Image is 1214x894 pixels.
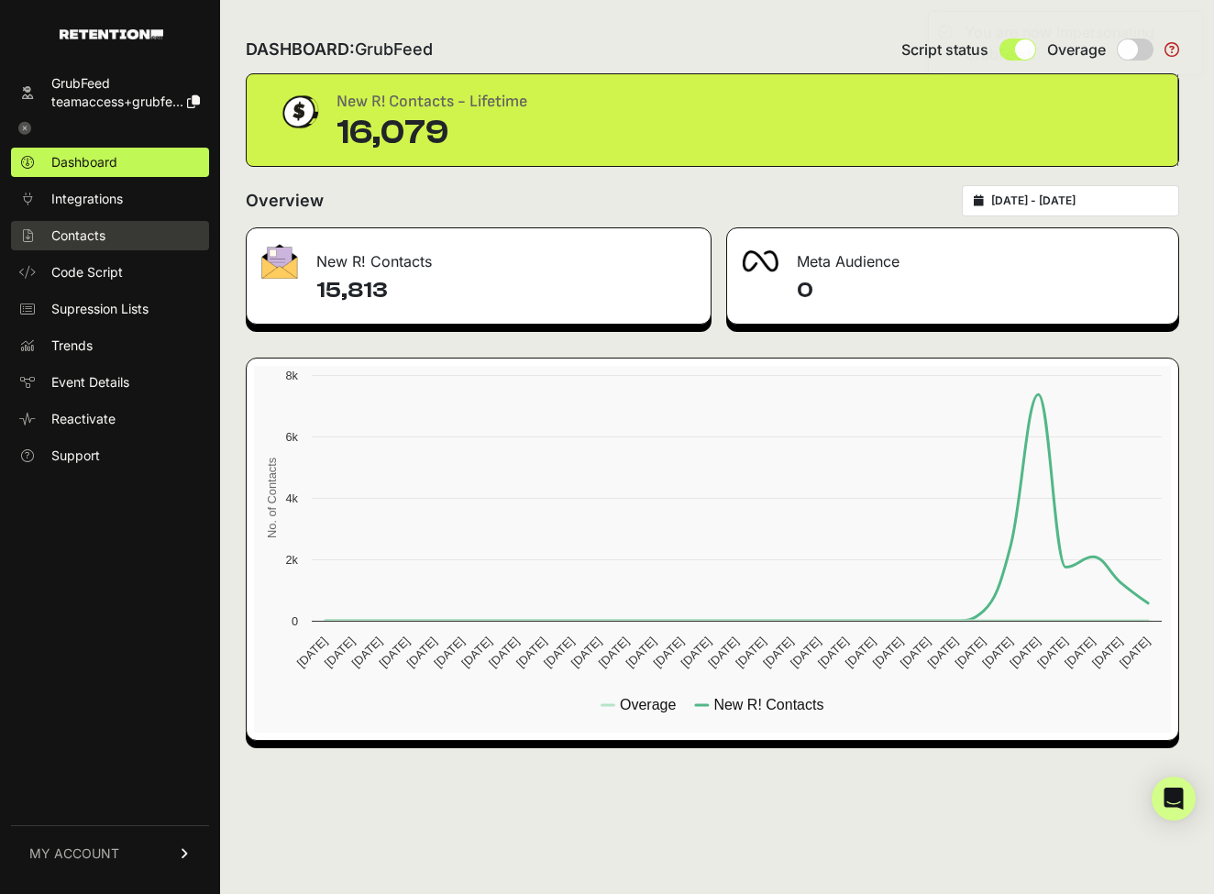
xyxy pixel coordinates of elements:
[965,21,1193,65] div: You are now impersonating GrubFeed.
[355,39,433,59] span: GrubFeed
[1117,635,1153,670] text: [DATE]
[727,228,1178,283] div: Meta Audience
[377,635,413,670] text: [DATE]
[11,404,209,434] a: Reactivate
[11,148,209,177] a: Dashboard
[247,228,711,283] div: New R! Contacts
[1007,635,1043,670] text: [DATE]
[952,635,988,670] text: [DATE]
[11,331,209,360] a: Trends
[51,74,200,93] div: GrubFeed
[760,635,796,670] text: [DATE]
[51,190,123,208] span: Integrations
[60,29,163,39] img: Retention.com
[285,369,298,382] text: 8k
[486,635,522,670] text: [DATE]
[431,635,467,670] text: [DATE]
[316,276,696,305] h4: 15,813
[979,635,1015,670] text: [DATE]
[51,94,183,109] span: teamaccess+grubfe...
[51,337,93,355] span: Trends
[337,89,527,115] div: New R! Contacts - Lifetime
[870,635,906,670] text: [DATE]
[51,300,149,318] span: Supression Lists
[651,635,687,670] text: [DATE]
[246,37,433,62] h2: DASHBOARD:
[815,635,851,670] text: [DATE]
[337,115,527,151] div: 16,079
[624,635,659,670] text: [DATE]
[322,635,358,670] text: [DATE]
[513,635,549,670] text: [DATE]
[265,458,279,538] text: No. of Contacts
[11,184,209,214] a: Integrations
[246,188,324,214] h2: Overview
[276,89,322,135] img: dollar-coin-05c43ed7efb7bc0c12610022525b4bbbb207c7efeef5aecc26f025e68dcafac9.png
[11,221,209,250] a: Contacts
[1152,777,1196,821] div: Open Intercom Messenger
[1089,635,1125,670] text: [DATE]
[788,635,823,670] text: [DATE]
[294,635,330,670] text: [DATE]
[292,614,298,628] text: 0
[458,635,494,670] text: [DATE]
[285,430,298,444] text: 6k
[713,697,823,712] text: New R! Contacts
[51,447,100,465] span: Support
[733,635,768,670] text: [DATE]
[797,276,1164,305] h4: 0
[678,635,713,670] text: [DATE]
[705,635,741,670] text: [DATE]
[541,635,577,670] text: [DATE]
[261,244,298,279] img: fa-envelope-19ae18322b30453b285274b1b8af3d052b27d846a4fbe8435d1a52b978f639a2.png
[596,635,632,670] text: [DATE]
[11,825,209,881] a: MY ACCOUNT
[51,373,129,392] span: Event Details
[843,635,878,670] text: [DATE]
[925,635,961,670] text: [DATE]
[898,635,933,670] text: [DATE]
[742,250,778,272] img: fa-meta-2f981b61bb99beabf952f7030308934f19ce035c18b003e963880cc3fabeebb7.png
[403,635,439,670] text: [DATE]
[51,153,117,171] span: Dashboard
[1034,635,1070,670] text: [DATE]
[901,39,988,61] span: Script status
[11,258,209,287] a: Code Script
[51,263,123,281] span: Code Script
[29,844,119,863] span: MY ACCOUNT
[568,635,604,670] text: [DATE]
[11,441,209,470] a: Support
[285,553,298,567] text: 2k
[285,491,298,505] text: 4k
[11,69,209,116] a: GrubFeed teamaccess+grubfe...
[349,635,385,670] text: [DATE]
[11,368,209,397] a: Event Details
[11,294,209,324] a: Supression Lists
[51,410,116,428] span: Reactivate
[51,226,105,245] span: Contacts
[620,697,676,712] text: Overage
[1062,635,1098,670] text: [DATE]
